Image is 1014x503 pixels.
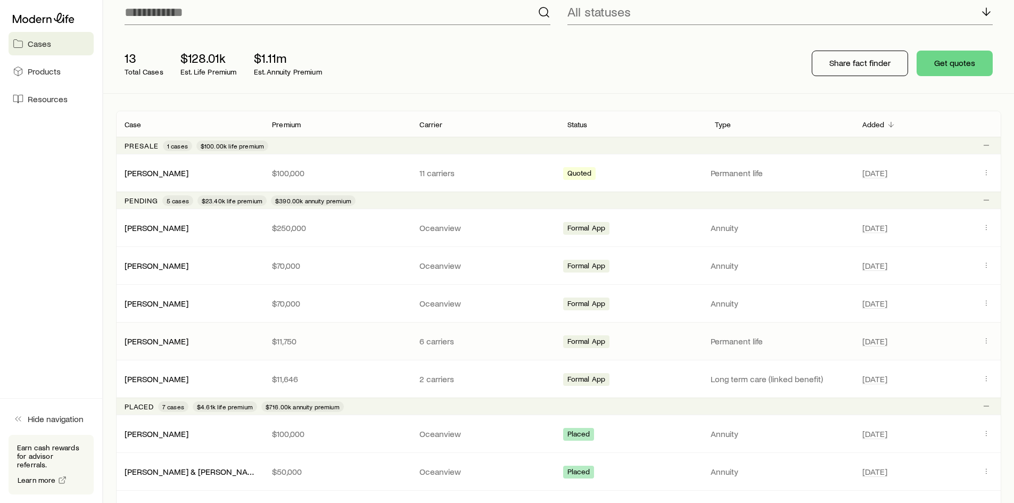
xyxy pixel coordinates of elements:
a: [PERSON_NAME] [125,428,188,439]
p: Oceanview [419,222,550,233]
span: [DATE] [862,222,887,233]
p: All statuses [567,4,631,19]
span: [DATE] [862,428,887,439]
a: [PERSON_NAME] [125,168,188,178]
p: Annuity [711,260,850,271]
p: 2 carriers [419,374,550,384]
span: Placed [567,430,590,441]
p: Annuity [711,428,850,439]
span: Learn more [18,476,56,484]
a: Products [9,60,94,83]
span: $4.61k life premium [197,402,253,411]
p: 11 carriers [419,168,550,178]
span: Formal App [567,261,606,273]
p: Carrier [419,120,442,129]
p: $1.11m [254,51,322,65]
span: Cases [28,38,51,49]
p: Oceanview [419,298,550,309]
p: Status [567,120,588,129]
div: [PERSON_NAME] [125,336,188,347]
div: [PERSON_NAME] [125,168,188,179]
span: Formal App [567,299,606,310]
span: Formal App [567,375,606,386]
p: $70,000 [272,298,402,309]
span: Hide navigation [28,414,84,424]
p: Annuity [711,298,850,309]
div: Earn cash rewards for advisor referrals.Learn more [9,435,94,494]
p: Type [715,120,731,129]
div: [PERSON_NAME] [125,260,188,271]
p: Permanent life [711,168,850,178]
span: [DATE] [862,260,887,271]
a: [PERSON_NAME] & [PERSON_NAME] [125,466,262,476]
a: [PERSON_NAME] [125,374,188,384]
div: [PERSON_NAME] [125,428,188,440]
p: Added [862,120,885,129]
p: $128.01k [180,51,237,65]
p: 13 [125,51,163,65]
span: [DATE] [862,168,887,178]
span: Formal App [567,337,606,348]
a: [PERSON_NAME] [125,336,188,346]
p: Permanent life [711,336,850,347]
a: Resources [9,87,94,111]
div: [PERSON_NAME] [125,298,188,309]
p: Case [125,120,142,129]
div: [PERSON_NAME] [125,222,188,234]
span: 1 cases [167,142,188,150]
div: [PERSON_NAME] [125,374,188,385]
p: Long term care (linked benefit) [711,374,850,384]
span: $390.00k annuity premium [275,196,351,205]
button: Get quotes [917,51,993,76]
p: Oceanview [419,428,550,439]
span: [DATE] [862,336,887,347]
span: Quoted [567,169,592,180]
span: [DATE] [862,466,887,477]
p: Est. Life Premium [180,68,237,76]
p: $250,000 [272,222,402,233]
span: [DATE] [862,298,887,309]
p: Earn cash rewards for advisor referrals. [17,443,85,469]
p: Premium [272,120,301,129]
span: [DATE] [862,374,887,384]
button: Hide navigation [9,407,94,431]
span: $100.00k life premium [201,142,264,150]
span: $716.00k annuity premium [266,402,340,411]
p: Total Cases [125,68,163,76]
p: 6 carriers [419,336,550,347]
p: Pending [125,196,158,205]
span: Resources [28,94,68,104]
p: Est. Annuity Premium [254,68,322,76]
span: 5 cases [167,196,189,205]
p: Oceanview [419,466,550,477]
div: [PERSON_NAME] & [PERSON_NAME] [125,466,255,477]
a: [PERSON_NAME] [125,222,188,233]
p: Share fact finder [829,57,891,68]
p: Annuity [711,222,850,233]
span: Placed [567,467,590,479]
a: Cases [9,32,94,55]
p: Annuity [711,466,850,477]
span: $23.40k life premium [202,196,262,205]
p: Placed [125,402,154,411]
span: Products [28,66,61,77]
p: $11,646 [272,374,402,384]
p: Oceanview [419,260,550,271]
p: $100,000 [272,428,402,439]
a: [PERSON_NAME] [125,298,188,308]
p: $70,000 [272,260,402,271]
p: Presale [125,142,159,150]
p: $100,000 [272,168,402,178]
button: Share fact finder [812,51,908,76]
a: [PERSON_NAME] [125,260,188,270]
p: $11,750 [272,336,402,347]
span: 7 cases [162,402,184,411]
span: Formal App [567,224,606,235]
p: $50,000 [272,466,402,477]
